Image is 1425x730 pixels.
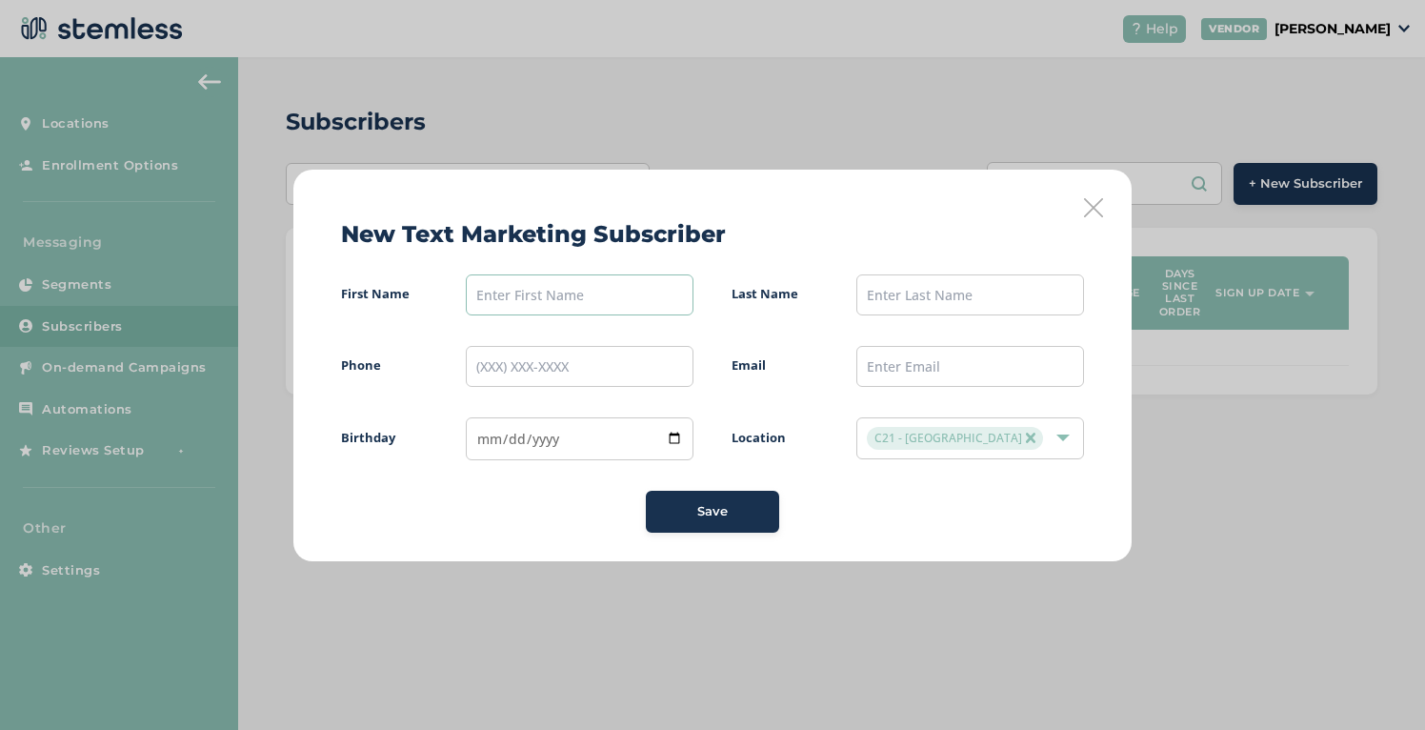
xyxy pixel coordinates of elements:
label: Location [732,429,833,448]
label: Last Name [732,285,833,304]
label: First Name [341,285,443,304]
input: Enter First Name [466,274,693,315]
label: Birthday [341,429,443,448]
span: Save [697,502,728,521]
label: Email [732,356,833,375]
iframe: Chat Widget [1330,639,1425,730]
input: (XXX) XXX-XXXX [466,346,693,387]
input: Enter Last Name [856,274,1084,315]
span: C21 - [GEOGRAPHIC_DATA] [867,427,1043,450]
input: Enter Email [856,346,1084,387]
label: Phone [341,356,443,375]
input: mm / dd / yyyy [466,417,693,460]
img: icon-close-accent-8a337256.svg [1026,433,1035,442]
h2: New Text Marketing Subscriber [341,217,726,252]
button: Save [646,491,779,533]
